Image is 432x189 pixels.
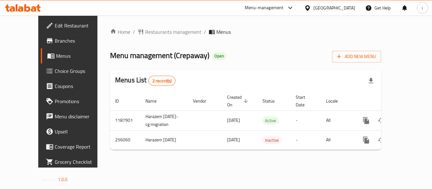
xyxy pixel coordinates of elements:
[227,136,240,144] span: [DATE]
[337,53,376,61] span: Add New Menu
[55,22,105,29] span: Edit Restaurant
[55,113,105,120] span: Menu disclaimer
[110,110,140,130] td: 1187901
[55,158,105,166] span: Grocery Checklist
[291,130,321,150] td: -
[227,93,250,109] span: Created On
[296,93,313,109] span: Start Date
[56,52,105,60] span: Menus
[216,28,231,36] span: Menus
[359,133,374,148] button: more
[55,97,105,105] span: Promotions
[149,78,176,84] span: 2 record(s)
[326,97,346,105] span: Locale
[110,28,130,36] a: Home
[58,175,68,184] span: 1.0.0
[140,110,188,130] td: Harazem [DATE]-cg migration
[41,139,110,154] a: Coverage Report
[321,110,354,130] td: All
[115,75,176,86] h2: Menus List
[321,130,354,150] td: All
[41,124,110,139] a: Upsell
[115,97,127,105] span: ID
[55,128,105,135] span: Upsell
[41,63,110,79] a: Choice Groups
[262,117,279,124] span: Active
[227,116,240,124] span: [DATE]
[359,113,374,128] button: more
[110,130,140,150] td: 256060
[110,28,381,36] nav: breadcrumb
[41,154,110,169] a: Grocery Checklist
[262,137,281,144] span: Inactive
[41,94,110,109] a: Promotions
[374,113,389,128] button: Change Status
[422,4,423,11] span: i
[55,37,105,44] span: Branches
[204,28,206,36] li: /
[133,28,135,36] li: /
[374,133,389,148] button: Change Status
[41,175,57,184] span: Version:
[41,48,110,63] a: Menus
[55,67,105,75] span: Choice Groups
[212,53,226,59] span: Open
[138,28,201,36] a: Restaurants management
[354,92,424,111] th: Actions
[55,82,105,90] span: Coupons
[110,92,424,150] table: enhanced table
[140,130,188,150] td: Harazem [DATE]
[55,143,105,151] span: Coverage Report
[291,110,321,130] td: -
[363,73,379,88] div: Export file
[41,109,110,124] a: Menu disclaimer
[313,4,355,11] div: [GEOGRAPHIC_DATA]
[41,33,110,48] a: Branches
[212,52,226,60] div: Open
[145,97,165,105] span: Name
[332,51,381,62] button: Add New Menu
[262,97,283,105] span: Status
[110,48,209,62] span: Menu management ( Crepaway )
[41,18,110,33] a: Edit Restaurant
[41,79,110,94] a: Coupons
[145,28,201,36] span: Restaurants management
[193,97,214,105] span: Vendor
[245,4,284,12] div: Menu-management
